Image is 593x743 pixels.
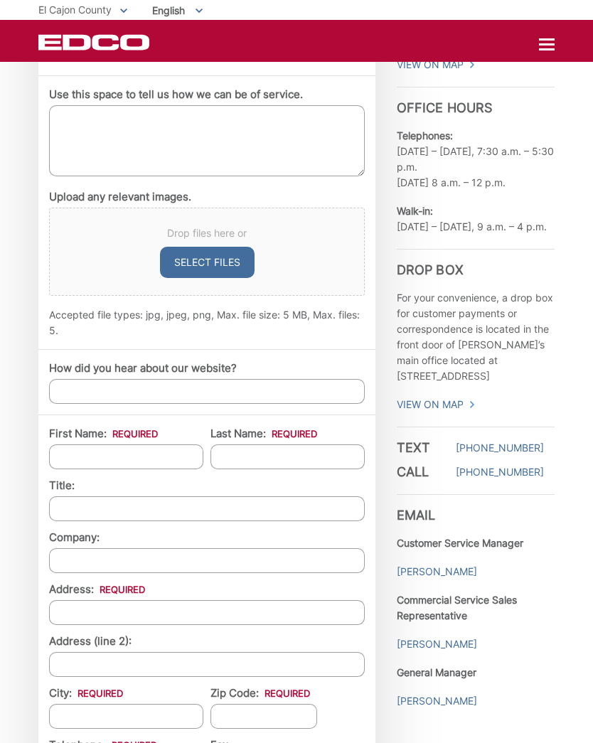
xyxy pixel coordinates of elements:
a: View On Map [397,57,476,73]
label: Address: [49,583,145,596]
p: [DATE] – [DATE], 7:30 a.m. – 5:30 p.m. [DATE] 8 a.m. – 12 p.m. [397,128,555,191]
label: Last Name: [210,427,317,440]
h3: Text [397,440,439,456]
label: Upload any relevant images. [49,191,191,203]
b: Telephones: [397,129,453,141]
span: Drop files here or [67,225,347,241]
h3: Email [397,494,555,523]
label: How did you hear about our website? [49,362,237,375]
a: [PERSON_NAME] [397,693,477,709]
p: For your convenience, a drop box for customer payments or correspondence is located in the front ... [397,290,555,384]
label: Zip Code: [210,687,310,700]
b: Walk-in: [397,205,433,217]
strong: General Manager [397,666,476,678]
a: [PHONE_NUMBER] [456,464,544,480]
h3: Drop Box [397,249,555,278]
a: [PERSON_NAME] [397,636,477,652]
a: [PHONE_NUMBER] [456,440,544,456]
label: Company: [49,531,100,544]
h3: Call [397,464,439,480]
label: First Name: [49,427,158,440]
a: EDCD logo. Return to the homepage. [38,34,151,50]
label: Address (line 2): [49,635,132,648]
label: City: [49,687,123,700]
strong: Customer Service Manager [397,537,523,549]
label: Title: [49,479,75,492]
a: View On Map [397,397,476,412]
span: El Cajon County [38,4,112,16]
strong: Commercial Service Sales Representative [397,594,517,621]
a: [PERSON_NAME] [397,564,477,579]
button: select files, upload any relevant images. [160,247,255,278]
span: Accepted file types: jpg, jpeg, png, Max. file size: 5 MB, Max. files: 5. [49,309,360,336]
p: [DATE] – [DATE], 9 a.m. – 4 p.m. [397,203,555,235]
label: Use this space to tell us how we can be of service. [49,88,303,101]
h3: Office Hours [397,87,555,116]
